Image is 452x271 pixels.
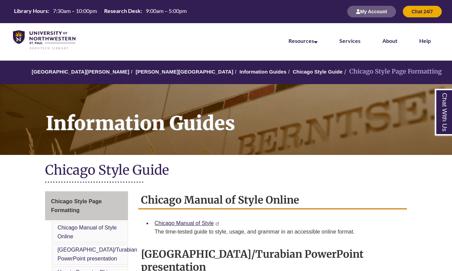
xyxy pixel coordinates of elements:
a: Chicago Style Page Formatting [45,191,128,220]
h1: Chicago Style Guide [45,162,407,180]
a: Help [419,37,431,44]
h1: Information Guides [38,84,452,146]
div: The time-tested guide to style, usage, and grammar in an accessible online format. [155,228,401,236]
a: Chicago Manual of Style [155,220,214,226]
a: Chat 24/7 [403,9,442,14]
a: Information Guides [240,69,287,75]
a: Chicago Style Guide [293,69,342,75]
a: [PERSON_NAME][GEOGRAPHIC_DATA] [136,69,233,75]
button: Chat 24/7 [403,6,442,17]
a: [GEOGRAPHIC_DATA]/Turabian PowerPoint presentation [57,247,137,261]
a: Services [339,37,361,44]
span: Chicago Style Page Formatting [51,198,102,213]
a: About [382,37,397,44]
a: My Account [347,9,396,14]
img: UNWSP Library Logo [13,30,75,50]
a: Hours Today [11,7,189,16]
th: Library Hours: [11,7,50,15]
a: Resources [288,37,317,44]
a: [GEOGRAPHIC_DATA][PERSON_NAME] [32,69,129,75]
span: 9:00am – 5:00pm [146,7,187,14]
h2: Chicago Manual of Style Online [138,191,407,209]
a: Chicago Manual of Style Online [57,225,116,239]
li: Chicago Style Page Formatting [342,67,442,77]
i: This link opens in a new window [215,222,219,225]
th: Research Desk: [101,7,143,15]
span: 7:30am – 10:00pm [53,7,97,14]
button: My Account [347,6,396,17]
